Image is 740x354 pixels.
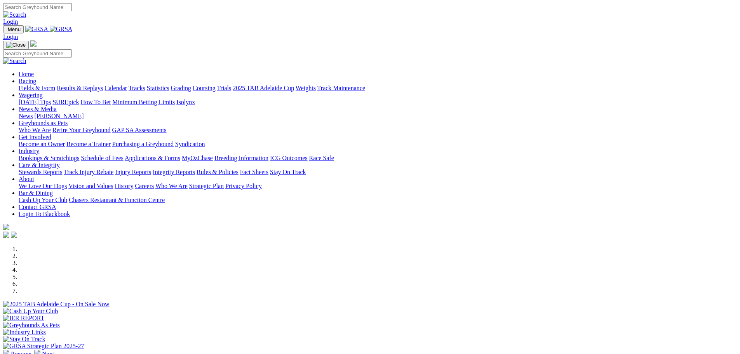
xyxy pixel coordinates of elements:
img: GRSA Strategic Plan 2025-27 [3,343,84,350]
a: Breeding Information [214,155,268,161]
img: logo-grsa-white.png [30,40,37,47]
a: Vision and Values [68,183,113,189]
a: Schedule of Fees [81,155,123,161]
span: Menu [8,26,21,32]
a: Trials [217,85,231,91]
img: GRSA [50,26,73,33]
a: Rules & Policies [197,169,239,175]
a: ICG Outcomes [270,155,307,161]
div: Industry [19,155,737,162]
a: Login [3,33,18,40]
button: Toggle navigation [3,41,29,49]
a: Grading [171,85,191,91]
a: History [115,183,133,189]
a: GAP SA Assessments [112,127,167,133]
a: Statistics [147,85,169,91]
div: About [19,183,737,190]
a: Care & Integrity [19,162,60,168]
a: Fact Sheets [240,169,268,175]
a: Stewards Reports [19,169,62,175]
input: Search [3,3,72,11]
div: Wagering [19,99,737,106]
div: Greyhounds as Pets [19,127,737,134]
img: Search [3,58,26,65]
a: Login To Blackbook [19,211,70,217]
a: MyOzChase [182,155,213,161]
a: Industry [19,148,39,154]
a: Strategic Plan [189,183,224,189]
a: Purchasing a Greyhound [112,141,174,147]
a: Bar & Dining [19,190,53,196]
a: Contact GRSA [19,204,56,210]
a: Minimum Betting Limits [112,99,175,105]
img: Cash Up Your Club [3,308,58,315]
a: How To Bet [81,99,111,105]
div: Care & Integrity [19,169,737,176]
a: Tracks [129,85,145,91]
a: Syndication [175,141,205,147]
a: We Love Our Dogs [19,183,67,189]
a: Racing [19,78,36,84]
img: IER REPORT [3,315,44,322]
a: Cash Up Your Club [19,197,67,203]
img: Industry Links [3,329,46,336]
div: News & Media [19,113,737,120]
a: SUREpick [52,99,79,105]
a: Applications & Forms [125,155,180,161]
a: [DATE] Tips [19,99,51,105]
div: Bar & Dining [19,197,737,204]
img: logo-grsa-white.png [3,224,9,230]
a: Become an Owner [19,141,65,147]
a: Login [3,18,18,25]
button: Toggle navigation [3,25,24,33]
a: Track Maintenance [317,85,365,91]
img: Search [3,11,26,18]
a: [PERSON_NAME] [34,113,84,119]
a: Chasers Restaurant & Function Centre [69,197,165,203]
a: Wagering [19,92,43,98]
a: About [19,176,34,182]
a: Who We Are [19,127,51,133]
a: Retire Your Greyhound [52,127,111,133]
a: Who We Are [155,183,188,189]
a: Track Injury Rebate [64,169,113,175]
a: Greyhounds as Pets [19,120,68,126]
a: Results & Replays [57,85,103,91]
a: Stay On Track [270,169,306,175]
img: facebook.svg [3,232,9,238]
img: 2025 TAB Adelaide Cup - On Sale Now [3,301,110,308]
a: Isolynx [176,99,195,105]
a: Race Safe [309,155,334,161]
a: News [19,113,33,119]
a: Bookings & Scratchings [19,155,79,161]
a: Careers [135,183,154,189]
a: Privacy Policy [225,183,262,189]
a: 2025 TAB Adelaide Cup [233,85,294,91]
a: Home [19,71,34,77]
img: Greyhounds As Pets [3,322,60,329]
a: Weights [296,85,316,91]
a: News & Media [19,106,57,112]
img: Close [6,42,26,48]
input: Search [3,49,72,58]
a: Get Involved [19,134,51,140]
div: Racing [19,85,737,92]
a: Injury Reports [115,169,151,175]
a: Coursing [193,85,216,91]
a: Fields & Form [19,85,55,91]
img: twitter.svg [11,232,17,238]
a: Become a Trainer [66,141,111,147]
img: GRSA [25,26,48,33]
a: Calendar [104,85,127,91]
a: Integrity Reports [153,169,195,175]
img: Stay On Track [3,336,45,343]
div: Get Involved [19,141,737,148]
